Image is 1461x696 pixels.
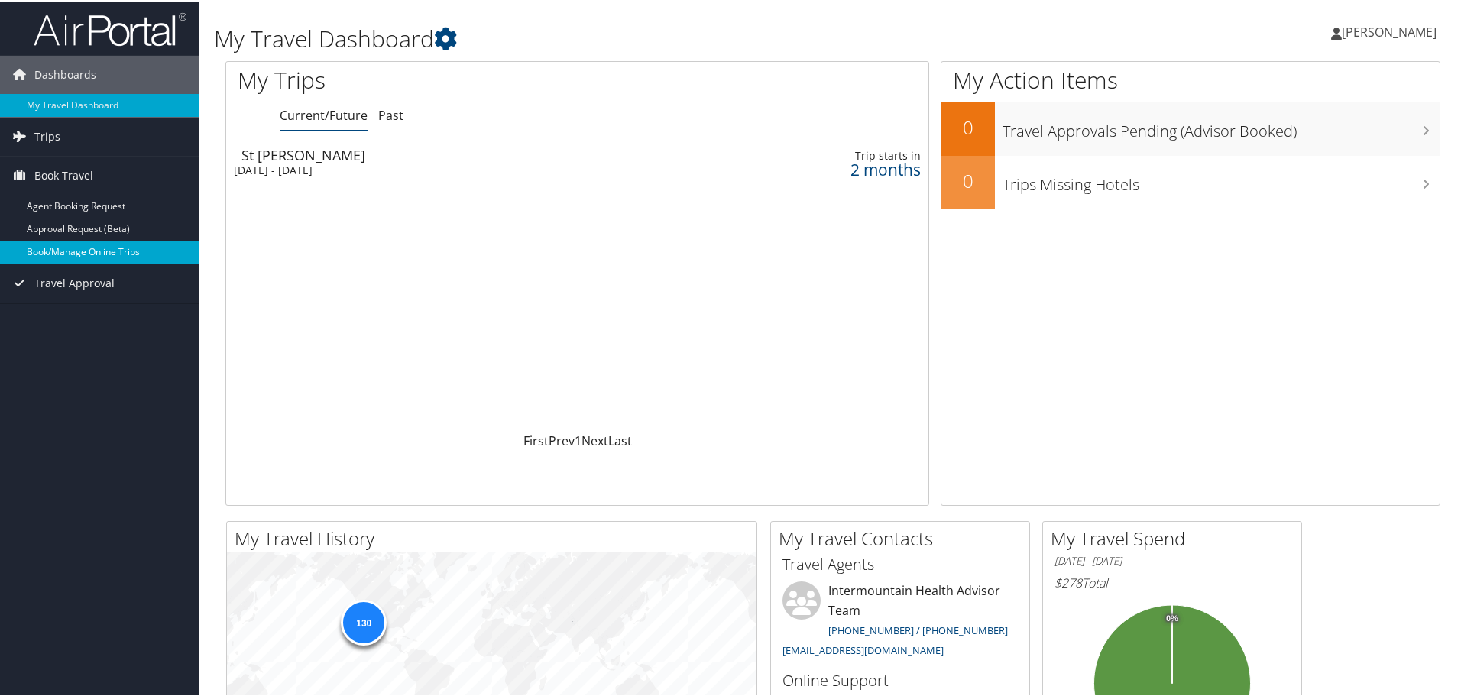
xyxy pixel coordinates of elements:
[34,263,115,301] span: Travel Approval
[34,116,60,154] span: Trips
[782,668,1018,690] h3: Online Support
[1166,613,1178,622] tspan: 0%
[782,552,1018,574] h3: Travel Agents
[1054,573,1290,590] h6: Total
[549,431,575,448] a: Prev
[941,63,1440,95] h1: My Action Items
[235,524,756,550] h2: My Travel History
[941,154,1440,208] a: 0Trips Missing Hotels
[775,580,1025,662] li: Intermountain Health Advisor Team
[280,105,368,122] a: Current/Future
[941,101,1440,154] a: 0Travel Approvals Pending (Advisor Booked)
[1054,552,1290,567] h6: [DATE] - [DATE]
[341,598,387,644] div: 130
[608,431,632,448] a: Last
[34,155,93,193] span: Book Travel
[1054,573,1082,590] span: $278
[214,21,1039,53] h1: My Travel Dashboard
[1342,22,1437,39] span: [PERSON_NAME]
[241,147,673,160] div: St [PERSON_NAME]
[1003,112,1440,141] h3: Travel Approvals Pending (Advisor Booked)
[779,524,1029,550] h2: My Travel Contacts
[1003,165,1440,194] h3: Trips Missing Hotels
[941,113,995,139] h2: 0
[941,167,995,193] h2: 0
[753,147,921,161] div: Trip starts in
[581,431,608,448] a: Next
[1331,8,1452,53] a: [PERSON_NAME]
[34,54,96,92] span: Dashboards
[753,161,921,175] div: 2 months
[378,105,403,122] a: Past
[34,10,186,46] img: airportal-logo.png
[238,63,624,95] h1: My Trips
[782,642,944,656] a: [EMAIL_ADDRESS][DOMAIN_NAME]
[575,431,581,448] a: 1
[828,622,1008,636] a: [PHONE_NUMBER] / [PHONE_NUMBER]
[1051,524,1301,550] h2: My Travel Spend
[523,431,549,448] a: First
[234,162,666,176] div: [DATE] - [DATE]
